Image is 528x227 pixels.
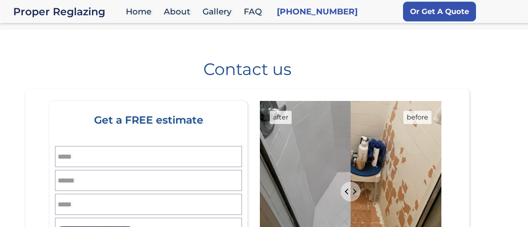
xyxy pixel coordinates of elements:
[19,54,476,77] h1: Contact us
[198,3,240,21] a: Gallery
[13,6,122,17] a: home
[240,3,270,21] a: FAQ
[13,6,122,17] div: Proper Reglazing
[122,3,160,21] a: Home
[403,2,476,21] a: Or Get A Quote
[160,3,198,21] a: About
[58,114,239,149] div: Get a FREE estimate
[277,6,358,17] a: [PHONE_NUMBER]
